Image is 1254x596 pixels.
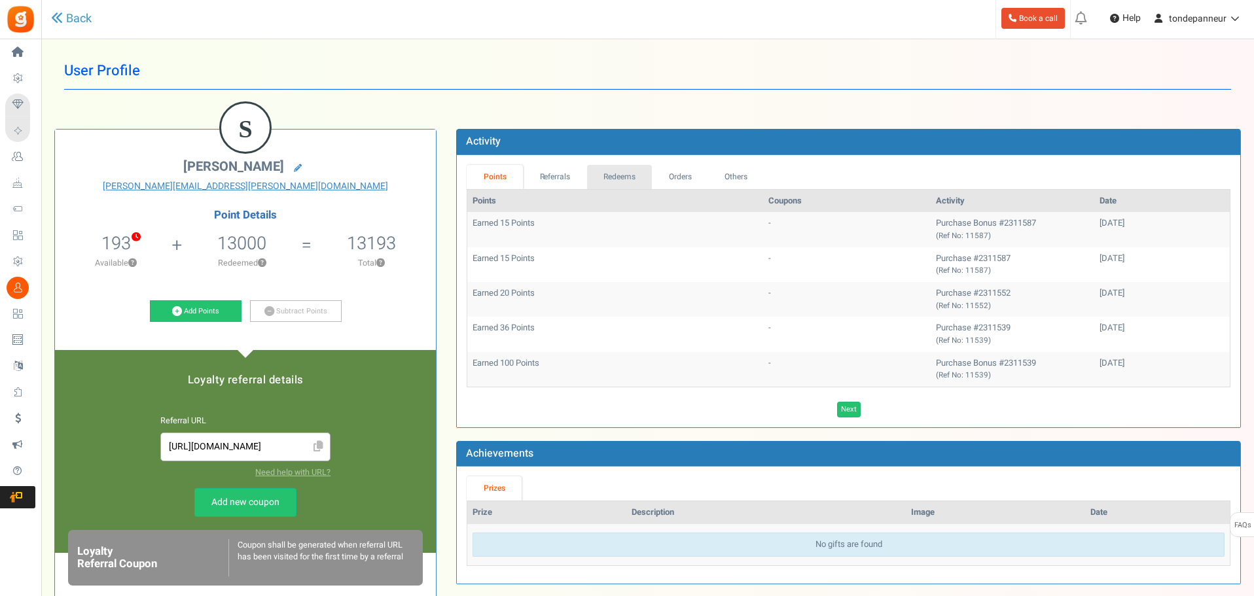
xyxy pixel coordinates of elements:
[931,190,1094,213] th: Activity
[62,257,171,269] p: Available
[467,212,763,247] td: Earned 15 Points
[467,476,522,500] a: Prizes
[221,103,270,154] figcaption: S
[347,234,396,253] h5: 13193
[936,230,991,241] small: (Ref No: 11587)
[65,180,426,193] a: [PERSON_NAME][EMAIL_ADDRESS][PERSON_NAME][DOMAIN_NAME]
[228,539,414,576] div: Coupon shall be generated when referral URL has been visited for the first time by a referral
[150,300,242,323] a: Add Points
[763,190,931,213] th: Coupons
[77,546,228,570] h6: Loyalty Referral Coupon
[308,436,329,459] span: Click to Copy
[708,165,764,189] a: Others
[523,165,587,189] a: Referrals
[931,282,1094,317] td: Purchase #2311552
[1100,287,1225,300] div: [DATE]
[626,501,906,524] th: Description
[1001,8,1065,29] a: Book a call
[258,259,266,268] button: ?
[936,370,991,381] small: (Ref No: 11539)
[1094,190,1230,213] th: Date
[467,165,523,189] a: Points
[1234,513,1251,538] span: FAQs
[763,247,931,282] td: -
[931,212,1094,247] td: Purchase Bonus #2311587
[64,52,1231,90] h1: User Profile
[183,157,284,176] span: [PERSON_NAME]
[466,446,533,461] b: Achievements
[467,352,763,387] td: Earned 100 Points
[1100,217,1225,230] div: [DATE]
[467,317,763,351] td: Earned 36 Points
[184,257,300,269] p: Redeemed
[55,209,436,221] h4: Point Details
[1085,501,1230,524] th: Date
[68,374,423,386] h5: Loyalty referral details
[1105,8,1146,29] a: Help
[467,190,763,213] th: Points
[931,317,1094,351] td: Purchase #2311539
[763,352,931,387] td: -
[931,247,1094,282] td: Purchase #2311587
[931,352,1094,387] td: Purchase Bonus #2311539
[1119,12,1141,25] span: Help
[936,335,991,346] small: (Ref No: 11539)
[160,417,331,426] h6: Referral URL
[467,501,626,524] th: Prize
[1169,12,1227,26] span: tondepanneur
[763,212,931,247] td: -
[313,257,430,269] p: Total
[217,234,266,253] h5: 13000
[1100,322,1225,334] div: [DATE]
[1100,253,1225,265] div: [DATE]
[250,300,342,323] a: Subtract Points
[255,466,331,478] a: Need help with URL?
[376,259,385,268] button: ?
[936,265,991,276] small: (Ref No: 11587)
[763,282,931,317] td: -
[473,533,1225,557] div: No gifts are found
[837,402,861,417] a: Next
[6,5,35,34] img: Gratisfaction
[763,317,931,351] td: -
[194,488,296,517] a: Add new coupon
[906,501,1085,524] th: Image
[587,165,653,189] a: Redeems
[936,300,991,311] small: (Ref No: 11552)
[652,165,708,189] a: Orders
[101,230,131,256] span: 193
[467,282,763,317] td: Earned 20 Points
[1100,357,1225,370] div: [DATE]
[466,133,501,149] b: Activity
[128,259,137,268] button: ?
[467,247,763,282] td: Earned 15 Points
